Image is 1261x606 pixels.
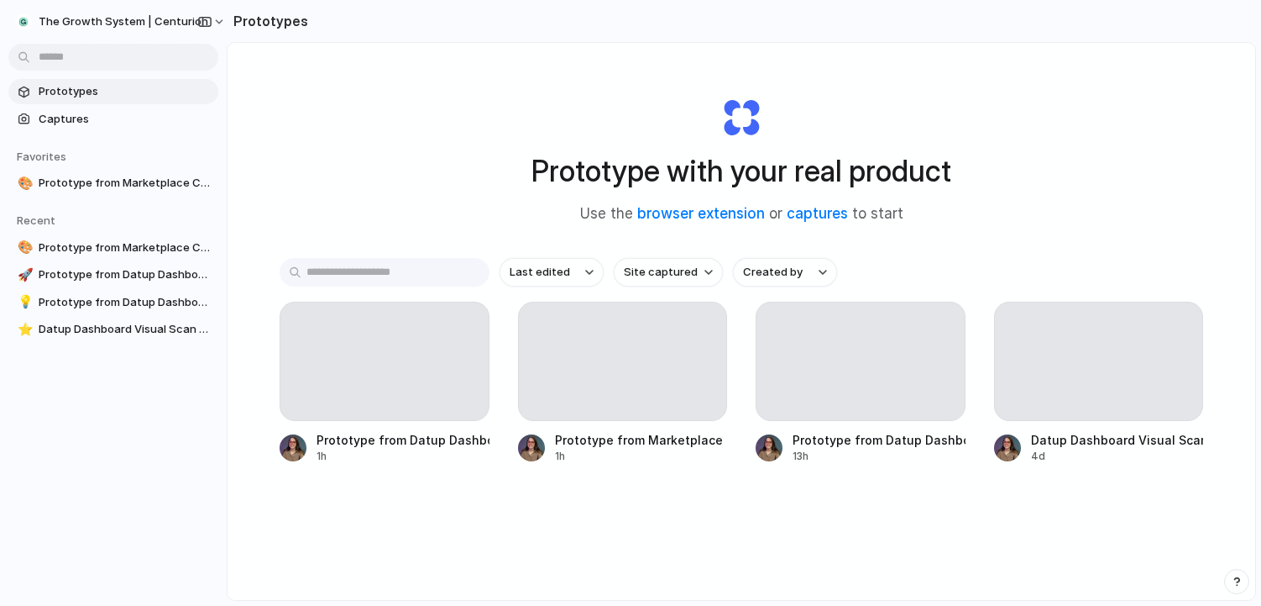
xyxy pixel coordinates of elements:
[280,302,489,464] a: Prototype from Datup Dashboard v21h
[733,258,837,287] button: Created by
[8,262,218,287] a: 🚀Prototype from Datup Dashboard
[15,240,32,256] button: 🎨
[8,79,218,104] a: Prototypes
[39,294,212,311] span: Prototype from Datup Dashboard v2
[756,302,965,464] a: Prototype from Datup Dashboard13h
[39,321,212,338] span: Datup Dashboard Visual Scan Enhancer
[15,321,32,338] button: ⭐
[227,11,308,31] h2: Prototypes
[500,258,604,287] button: Last edited
[555,431,728,449] div: Prototype from Marketplace Cold Start Solution
[317,431,489,449] div: Prototype from Datup Dashboard v2
[18,238,29,257] div: 🎨
[39,83,212,100] span: Prototypes
[39,13,208,30] span: The Growth System | Centurion
[637,205,765,222] a: browser extension
[531,149,951,193] h1: Prototype with your real product
[39,240,212,256] span: Prototype from Marketplace Cold Start Solution
[39,111,212,128] span: Captures
[8,290,218,315] a: 💡Prototype from Datup Dashboard v2
[8,8,234,35] button: The Growth System | Centurion
[18,320,29,340] div: ⭐
[580,203,903,225] span: Use the or to start
[18,174,29,193] div: 🎨
[8,171,218,196] a: 🎨Prototype from Marketplace Cold Start Solution
[793,431,965,449] div: Prototype from Datup Dashboard
[994,302,1204,464] a: Datup Dashboard Visual Scan Enhancer4d
[8,107,218,132] a: Captures
[15,294,32,311] button: 💡
[614,258,723,287] button: Site captured
[15,175,32,192] button: 🎨
[39,266,212,283] span: Prototype from Datup Dashboard
[15,266,32,283] button: 🚀
[17,213,55,227] span: Recent
[510,264,570,281] span: Last edited
[317,449,489,464] div: 1h
[518,302,728,464] a: Prototype from Marketplace Cold Start Solution1h
[793,449,965,464] div: 13h
[17,150,66,163] span: Favorites
[1031,449,1204,464] div: 4d
[18,266,29,285] div: 🚀
[18,292,29,312] div: 💡
[39,175,212,192] span: Prototype from Marketplace Cold Start Solution
[8,235,218,261] a: 🎨Prototype from Marketplace Cold Start Solution
[787,205,848,222] a: captures
[8,317,218,342] a: ⭐Datup Dashboard Visual Scan Enhancer
[743,264,803,281] span: Created by
[555,449,728,464] div: 1h
[624,264,698,281] span: Site captured
[1031,431,1204,449] div: Datup Dashboard Visual Scan Enhancer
